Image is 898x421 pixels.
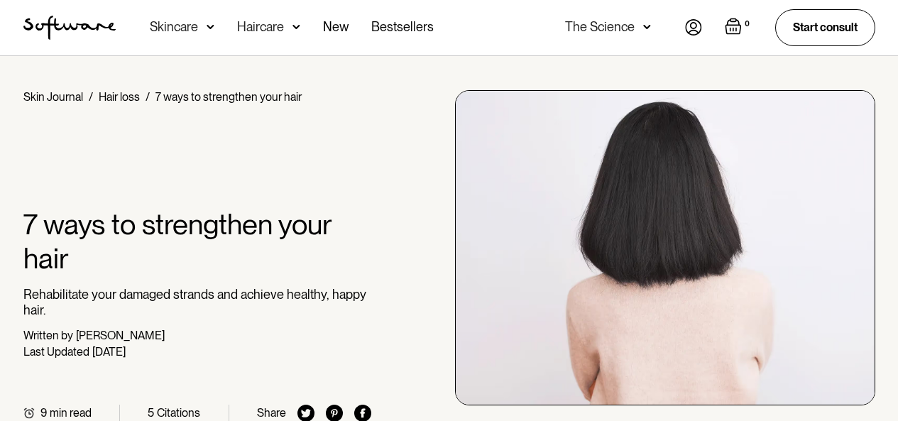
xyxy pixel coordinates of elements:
[292,20,300,34] img: arrow down
[99,90,140,104] a: Hair loss
[23,90,83,104] a: Skin Journal
[146,90,150,104] div: /
[89,90,93,104] div: /
[23,16,116,40] a: home
[148,406,154,420] div: 5
[23,329,73,342] div: Written by
[157,406,200,420] div: Citations
[742,18,752,31] div: 0
[150,20,198,34] div: Skincare
[23,207,372,275] h1: 7 ways to strengthen your hair
[92,345,126,359] div: [DATE]
[565,20,635,34] div: The Science
[257,406,286,420] div: Share
[643,20,651,34] img: arrow down
[40,406,47,420] div: 9
[23,287,372,317] p: Rehabilitate your damaged strands and achieve healthy, happy hair.
[207,20,214,34] img: arrow down
[23,16,116,40] img: Software Logo
[237,20,284,34] div: Haircare
[155,90,302,104] div: 7 ways to strengthen your hair
[23,345,89,359] div: Last Updated
[725,18,752,38] a: Open empty cart
[76,329,165,342] div: [PERSON_NAME]
[50,406,92,420] div: min read
[775,9,875,45] a: Start consult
